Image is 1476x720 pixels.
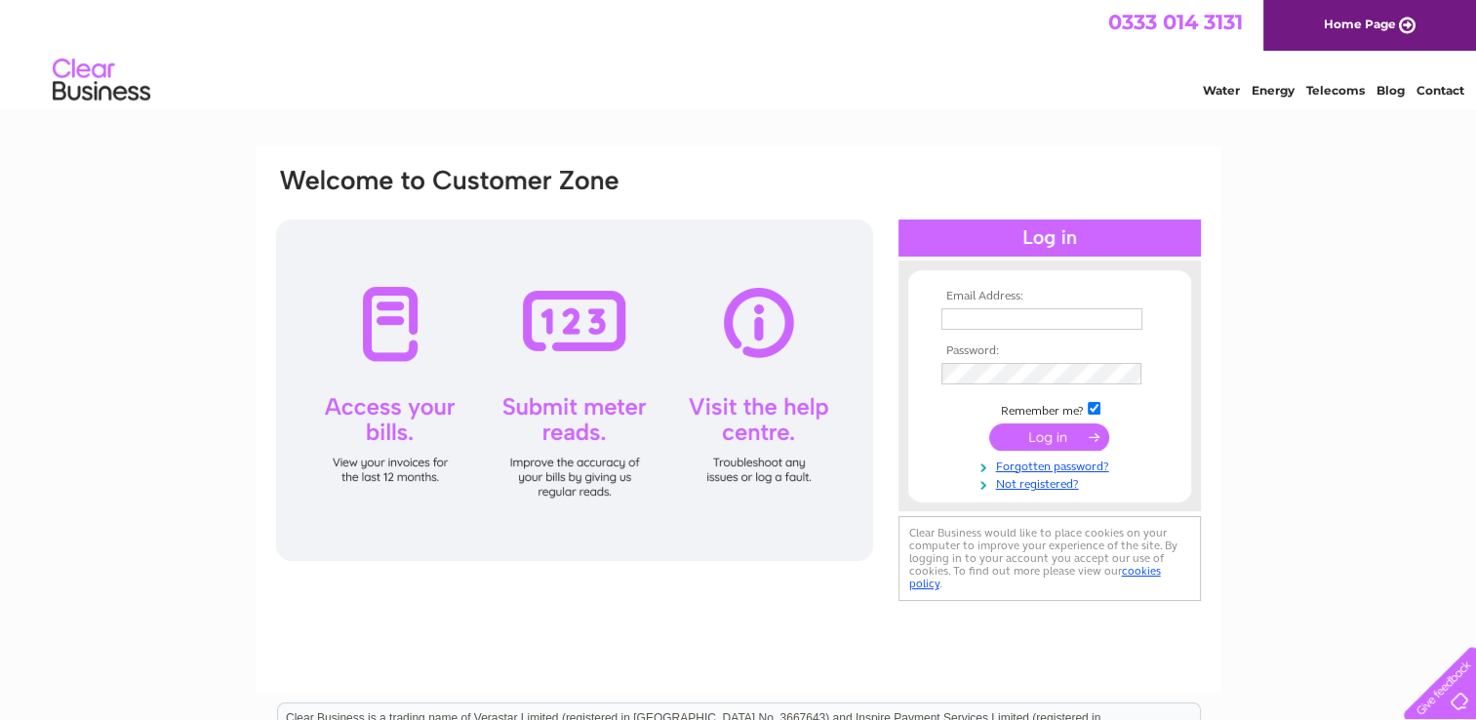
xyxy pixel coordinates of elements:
[898,516,1201,601] div: Clear Business would like to place cookies on your computer to improve your experience of the sit...
[941,473,1163,492] a: Not registered?
[1416,83,1464,98] a: Contact
[1108,10,1243,34] a: 0333 014 3131
[937,399,1163,419] td: Remember me?
[909,564,1161,590] a: cookies policy
[937,344,1163,358] th: Password:
[1306,83,1365,98] a: Telecoms
[278,11,1200,95] div: Clear Business is a trading name of Verastar Limited (registered in [GEOGRAPHIC_DATA] No. 3667643...
[52,51,151,110] img: logo.png
[1252,83,1295,98] a: Energy
[989,423,1109,451] input: Submit
[941,456,1163,474] a: Forgotten password?
[937,290,1163,303] th: Email Address:
[1203,83,1240,98] a: Water
[1376,83,1405,98] a: Blog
